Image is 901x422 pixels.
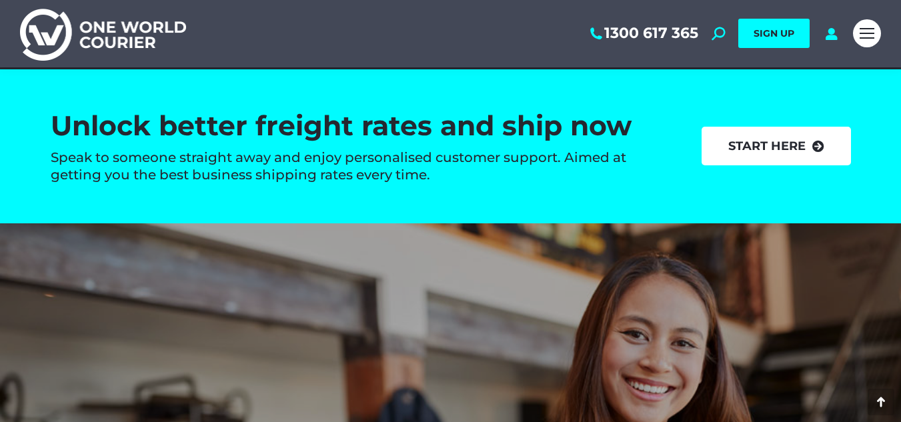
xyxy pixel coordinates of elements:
img: One World Courier [20,7,186,61]
a: start here [702,127,851,165]
a: SIGN UP [738,19,810,48]
a: 1300 617 365 [588,25,698,42]
h4: Speak to someone straight away and enjoy personalised customer support. Aimed at getting you the ... [51,149,644,183]
a: Mobile menu icon [853,19,881,47]
h2: Unlock better freight rates and ship now [51,109,644,142]
span: SIGN UP [754,27,794,39]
